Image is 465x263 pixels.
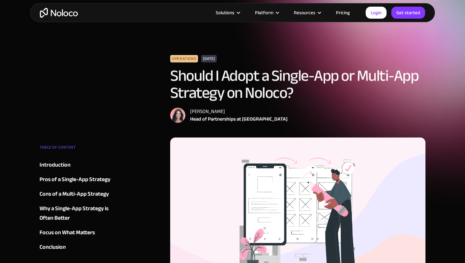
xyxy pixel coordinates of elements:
[255,9,273,17] div: Platform
[391,7,425,19] a: Get started
[366,7,387,19] a: Login
[208,9,247,17] div: Solutions
[190,108,288,115] div: [PERSON_NAME]
[216,9,234,17] div: Solutions
[40,242,116,252] a: Conclusion
[40,175,116,184] a: Pros of a Single-App Strategy
[40,189,109,199] div: Cons of a Multi-App Strategy
[247,9,286,17] div: Platform
[40,189,116,199] a: Cons of a Multi-App Strategy
[40,228,116,237] a: Focus on What Matters
[40,242,66,252] div: Conclusion
[328,9,358,17] a: Pricing
[40,204,116,223] a: Why a Single-App Strategy is Often Better
[170,55,198,63] div: Operations
[286,9,328,17] div: Resources
[170,67,425,101] h1: Should I Adopt a Single-App or Multi-App Strategy on Noloco?
[40,8,78,18] a: home
[190,115,288,123] div: Head of Partnerships at [GEOGRAPHIC_DATA]
[40,143,116,155] div: TABLE OF CONTENT
[40,160,71,170] div: Introduction
[294,9,315,17] div: Resources
[40,175,110,184] div: Pros of a Single-App Strategy
[201,55,217,63] div: [DATE]
[40,228,95,237] div: Focus on What Matters
[40,160,116,170] a: Introduction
